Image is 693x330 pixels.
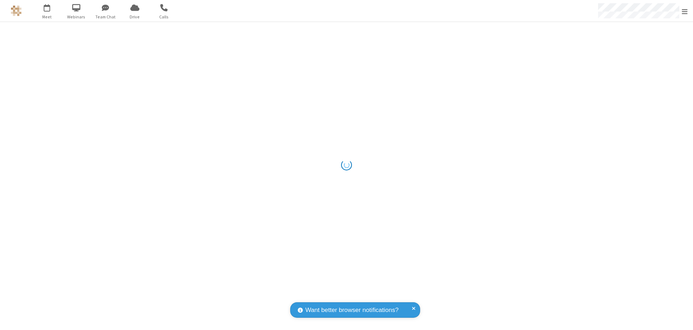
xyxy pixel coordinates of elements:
[151,14,178,20] span: Calls
[92,14,119,20] span: Team Chat
[121,14,148,20] span: Drive
[305,306,398,315] span: Want better browser notifications?
[34,14,61,20] span: Meet
[11,5,22,16] img: QA Selenium DO NOT DELETE OR CHANGE
[63,14,90,20] span: Webinars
